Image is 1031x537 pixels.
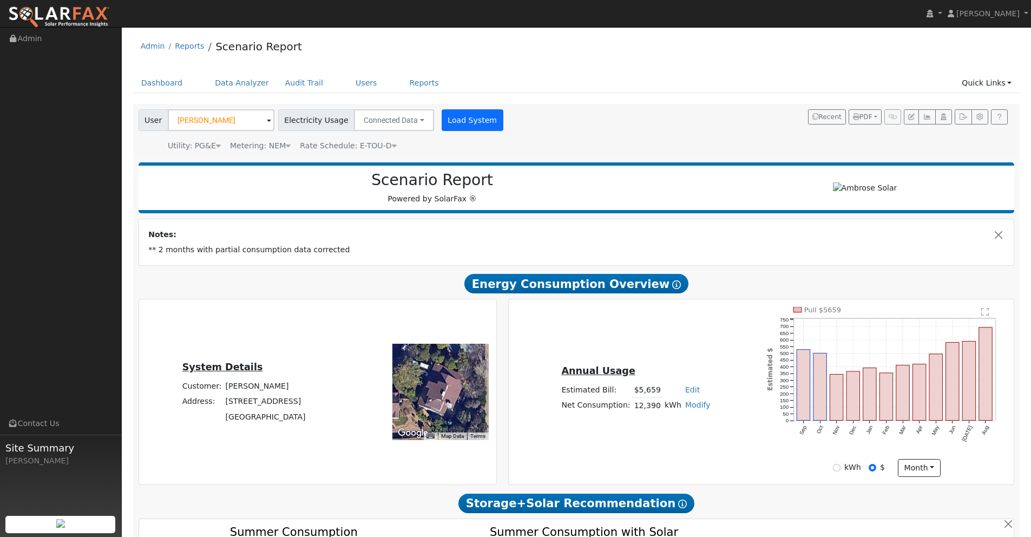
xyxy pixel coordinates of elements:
[395,426,431,440] img: Google
[395,426,431,440] a: Open this area in Google Maps (opens a new window)
[672,280,681,289] i: Show Help
[813,353,826,421] rect: onclick=""
[230,140,291,152] div: Metering: NEM
[880,462,885,473] label: $
[402,73,447,93] a: Reports
[869,464,876,471] input: $
[133,73,191,93] a: Dashboard
[830,375,843,421] rect: onclick=""
[962,342,975,421] rect: onclick=""
[898,459,941,477] button: month
[848,425,857,436] text: Dec
[961,424,974,442] text: [DATE]
[783,411,789,417] text: 50
[981,425,990,436] text: Aug
[935,109,952,125] button: Login As
[853,113,872,121] span: PDF
[168,109,274,131] input: Select a User
[141,42,165,50] a: Admin
[149,171,715,189] h2: Scenario Report
[971,109,988,125] button: Settings
[915,424,924,435] text: Apr
[918,109,935,125] button: Multi-Series Graph
[931,425,941,437] text: May
[300,141,396,150] span: Alias: HETOUD
[833,464,840,471] input: kWh
[913,364,926,421] rect: onclick=""
[844,462,861,473] label: kWh
[879,373,892,421] rect: onclick=""
[865,425,874,435] text: Jan
[441,433,464,440] button: Map Data
[632,382,662,398] td: $5,659
[780,344,789,350] text: 550
[182,362,263,372] u: System Details
[979,328,992,421] rect: onclick=""
[224,394,307,409] td: [STREET_ADDRESS]
[560,382,632,398] td: Estimated Bill:
[955,109,971,125] button: Export Interval Data
[180,394,224,409] td: Address:
[464,274,688,293] span: Energy Consumption Overview
[168,140,221,152] div: Utility: PG&E
[954,73,1020,93] a: Quick Links
[993,229,1004,240] button: Close
[278,109,354,131] span: Electricity Usage
[991,109,1008,125] a: Help Link
[846,372,859,421] rect: onclick=""
[780,317,789,323] text: 750
[804,306,841,314] text: Pull $5659
[808,109,846,125] button: Recent
[442,109,503,131] button: Load System
[175,42,204,50] a: Reports
[881,424,890,435] text: Feb
[780,391,789,397] text: 200
[849,109,882,125] button: PDF
[662,398,683,414] td: kWh
[780,404,789,410] text: 100
[144,171,721,205] div: Powered by SolarFax ®
[981,307,989,316] text: 
[347,73,385,93] a: Users
[863,368,876,421] rect: onclick=""
[780,357,789,363] text: 450
[780,371,789,377] text: 350
[5,455,116,467] div: [PERSON_NAME]
[816,424,825,435] text: Oct
[560,398,632,414] td: Net Consumption:
[929,354,942,421] rect: onclick=""
[224,409,307,424] td: [GEOGRAPHIC_DATA]
[277,73,331,93] a: Audit Trail
[354,109,434,131] button: Connected Data
[904,109,919,125] button: Edit User
[180,379,224,394] td: Customer:
[685,385,700,394] a: Edit
[632,398,662,414] td: 12,390
[207,73,277,93] a: Data Analyzer
[215,40,302,53] a: Scenario Report
[780,377,789,383] text: 300
[831,425,840,436] text: Nov
[898,424,907,436] text: Mar
[147,243,1007,258] td: ** 2 months with partial consumption data corrected
[786,418,789,424] text: 0
[5,441,116,455] span: Site Summary
[685,401,711,409] a: Modify
[458,494,694,513] span: Storage+Solar Recommendation
[780,384,789,390] text: 250
[956,9,1020,18] span: [PERSON_NAME]
[56,519,65,528] img: retrieve
[797,350,810,421] rect: onclick=""
[780,350,789,356] text: 500
[946,343,959,421] rect: onclick=""
[896,365,909,421] rect: onclick=""
[780,330,789,336] text: 650
[780,337,789,343] text: 600
[8,6,110,29] img: SolarFax
[948,425,957,435] text: Jun
[426,433,434,440] button: Keyboard shortcuts
[780,324,789,330] text: 700
[780,364,789,370] text: 400
[139,109,168,131] span: User
[780,397,789,403] text: 150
